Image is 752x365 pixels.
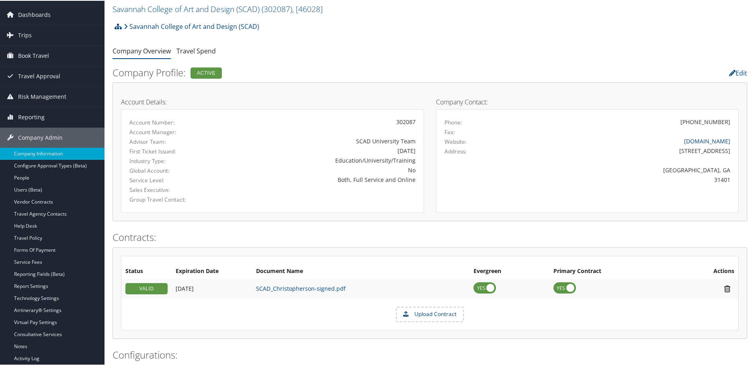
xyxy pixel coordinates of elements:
h2: Contracts: [113,230,747,243]
label: Service Level: [129,175,217,184]
span: Trips [18,24,32,45]
label: Global Account: [129,166,217,174]
div: Add/Edit Date [176,284,248,292]
a: Savannah College of Art and Design (SCAD) [113,3,323,14]
label: Advisor Team: [129,137,217,145]
label: First Ticket Issued: [129,147,217,155]
th: Evergreen [469,263,549,278]
div: [STREET_ADDRESS] [519,146,730,154]
label: Upload Contract [397,307,463,320]
span: Book Travel [18,45,49,65]
label: Phone: [445,118,462,126]
label: Account Number: [129,118,217,126]
div: [DATE] [229,146,415,154]
h4: Company Contact: [436,98,739,104]
div: 31401 [519,175,730,183]
span: Risk Management [18,86,66,106]
span: [DATE] [176,284,194,292]
th: Status [121,263,172,278]
h4: Account Details: [121,98,424,104]
label: Website: [445,137,467,145]
div: Active [191,67,222,78]
i: Remove Contract [720,284,734,292]
div: SCAD University Team [229,136,415,145]
span: Reporting [18,106,45,126]
label: Account Manager: [129,127,217,135]
label: Sales Executive: [129,185,217,193]
th: Primary Contract [549,263,674,278]
h2: Configurations: [113,347,747,361]
a: Edit [729,68,747,77]
th: Actions [674,263,738,278]
h2: Company Profile: [113,65,532,79]
a: SCAD_Christopherson-signed.pdf [256,284,346,292]
a: Company Overview [113,46,171,55]
div: Both, Full Service and Online [229,175,415,183]
a: [DOMAIN_NAME] [684,137,730,144]
label: Industry Type: [129,156,217,164]
div: No [229,165,415,173]
a: Travel Spend [176,46,216,55]
div: [PHONE_NUMBER] [680,117,730,125]
span: , [ 46028 ] [292,3,323,14]
div: Education/University/Training [229,155,415,164]
label: Address: [445,147,467,155]
div: [GEOGRAPHIC_DATA], GA [519,165,730,173]
th: Document Name [252,263,469,278]
th: Expiration Date [172,263,252,278]
div: 302087 [229,117,415,125]
div: VALID [125,282,168,294]
span: Company Admin [18,127,63,147]
span: Travel Approval [18,65,60,86]
a: Savannah College of Art and Design (SCAD) [124,18,259,34]
label: Fax: [445,127,455,135]
span: Dashboards [18,4,51,24]
span: ( 302087 ) [262,3,292,14]
label: Group Travel Contact: [129,195,217,203]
